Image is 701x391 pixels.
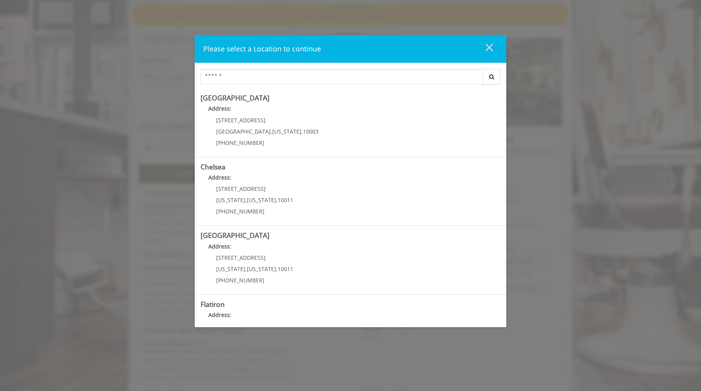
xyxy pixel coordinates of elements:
[201,69,483,85] input: Search Center
[201,231,269,240] b: [GEOGRAPHIC_DATA]
[272,128,301,135] span: [US_STATE]
[216,265,245,273] span: [US_STATE]
[208,105,231,112] b: Address:
[303,128,319,135] span: 10003
[201,93,269,102] b: [GEOGRAPHIC_DATA]
[216,196,245,204] span: [US_STATE]
[247,265,276,273] span: [US_STATE]
[216,277,264,284] span: [PHONE_NUMBER]
[271,128,272,135] span: ,
[487,74,496,79] i: Search button
[245,265,247,273] span: ,
[247,196,276,204] span: [US_STATE]
[201,299,225,309] b: Flatiron
[216,116,266,124] span: [STREET_ADDRESS]
[245,196,247,204] span: ,
[216,254,266,261] span: [STREET_ADDRESS]
[203,44,321,53] span: Please select a Location to continue
[208,311,231,319] b: Address:
[201,69,500,88] div: Center Select
[216,185,266,192] span: [STREET_ADDRESS]
[208,243,231,250] b: Address:
[477,43,492,55] div: close dialog
[201,162,225,171] b: Chelsea
[301,128,303,135] span: ,
[278,196,293,204] span: 10011
[276,196,278,204] span: ,
[471,41,498,57] button: close dialog
[278,265,293,273] span: 10011
[216,139,264,146] span: [PHONE_NUMBER]
[216,128,271,135] span: [GEOGRAPHIC_DATA]
[208,174,231,181] b: Address:
[216,208,264,215] span: [PHONE_NUMBER]
[276,265,278,273] span: ,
